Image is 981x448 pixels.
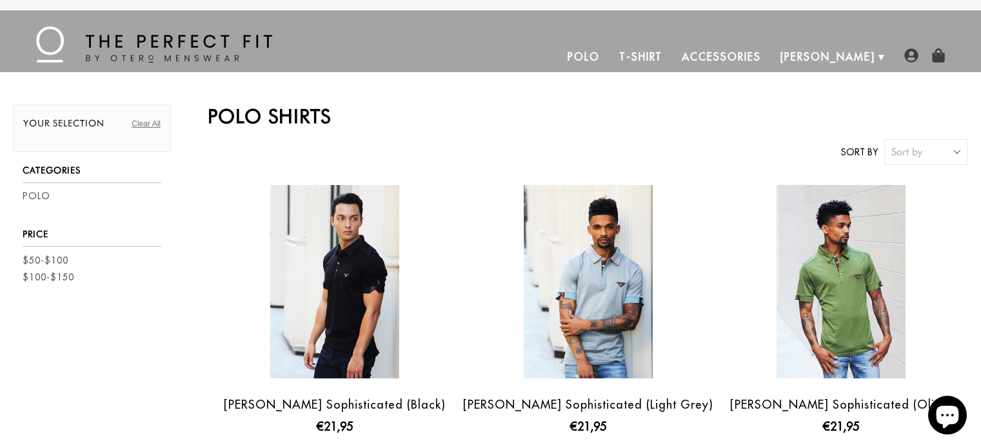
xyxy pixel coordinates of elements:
a: [PERSON_NAME] Sophisticated (Light Grey) [463,397,713,412]
h3: Categories [23,165,161,183]
a: [PERSON_NAME] [771,41,885,72]
a: $100-$150 [23,271,74,284]
a: Accessories [672,41,770,72]
a: Otero Sophisticated (Light Grey) [464,185,711,378]
a: [PERSON_NAME] Sophisticated (Olive) [730,397,952,412]
img: Otero Sophisticated (Black) [270,185,399,378]
h2: Polo Shirts [208,104,968,128]
img: The Perfect Fit - by Otero Menswear - Logo [36,26,272,63]
a: Clear All [132,118,161,130]
a: [PERSON_NAME] Sophisticated (Black) [224,397,446,412]
h3: Price [23,229,161,247]
h2: Your selection [23,118,161,135]
inbox-online-store-chat: Shopify online store chat [924,396,971,438]
label: Sort by [841,146,878,159]
img: user-account-icon.png [904,48,918,63]
a: T-Shirt [609,41,672,72]
a: Polo [558,41,609,72]
a: $50-$100 [23,254,68,268]
img: Otero Sophisticated (Olive) [777,185,906,378]
ins: €21,95 [570,418,606,435]
img: shopping-bag-icon.png [931,48,946,63]
a: Polo [23,190,50,203]
img: Otero Sophisticated (Light Grey) [524,185,653,378]
a: Otero Sophisticated (Olive) [718,185,965,378]
a: Otero Sophisticated (Black) [211,185,458,378]
ins: €21,95 [317,418,353,435]
ins: €21,95 [823,418,859,435]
